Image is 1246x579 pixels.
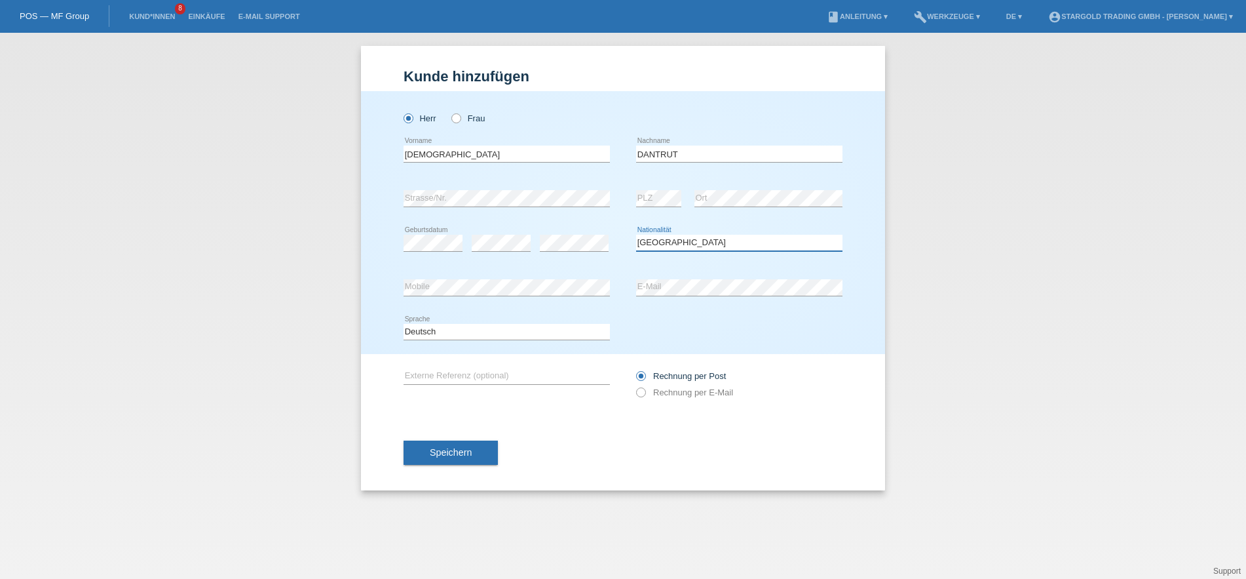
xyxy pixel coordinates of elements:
[404,68,842,85] h1: Kunde hinzufügen
[636,388,733,397] label: Rechnung per E-Mail
[636,371,645,388] input: Rechnung per Post
[1042,12,1239,20] a: account_circleStargold Trading GmbH - [PERSON_NAME] ▾
[404,113,412,122] input: Herr
[404,113,436,123] label: Herr
[123,12,181,20] a: Kund*innen
[820,12,894,20] a: bookAnleitung ▾
[451,113,460,122] input: Frau
[430,447,472,458] span: Speichern
[907,12,987,20] a: buildWerkzeuge ▾
[636,371,726,381] label: Rechnung per Post
[914,10,927,24] i: build
[404,441,498,466] button: Speichern
[1048,10,1061,24] i: account_circle
[232,12,307,20] a: E-Mail Support
[20,11,89,21] a: POS — MF Group
[451,113,485,123] label: Frau
[1000,12,1029,20] a: DE ▾
[181,12,231,20] a: Einkäufe
[175,3,185,14] span: 8
[827,10,840,24] i: book
[636,388,645,404] input: Rechnung per E-Mail
[1213,567,1241,576] a: Support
